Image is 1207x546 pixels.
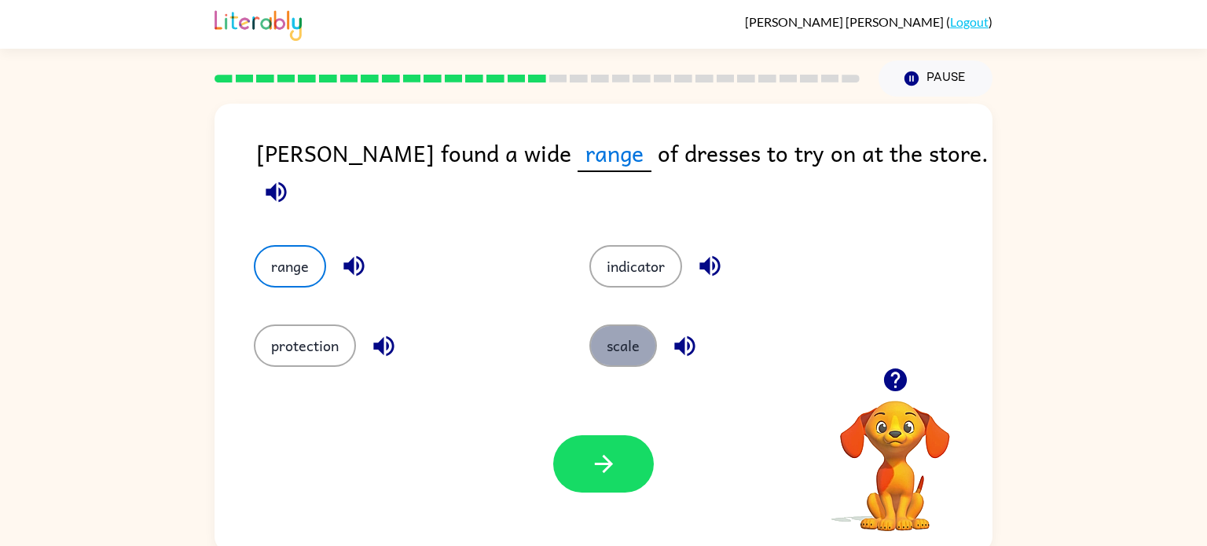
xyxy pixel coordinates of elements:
a: Logout [950,14,989,29]
button: protection [254,324,356,367]
video: Your browser must support playing .mp4 files to use Literably. Please try using another browser. [816,376,974,533]
button: range [254,245,326,288]
button: indicator [589,245,682,288]
button: scale [589,324,657,367]
div: [PERSON_NAME] found a wide of dresses to try on at the store. [256,135,992,214]
img: Literably [215,6,302,41]
span: range [578,135,651,172]
button: Pause [879,60,992,97]
span: [PERSON_NAME] [PERSON_NAME] [745,14,946,29]
div: ( ) [745,14,992,29]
